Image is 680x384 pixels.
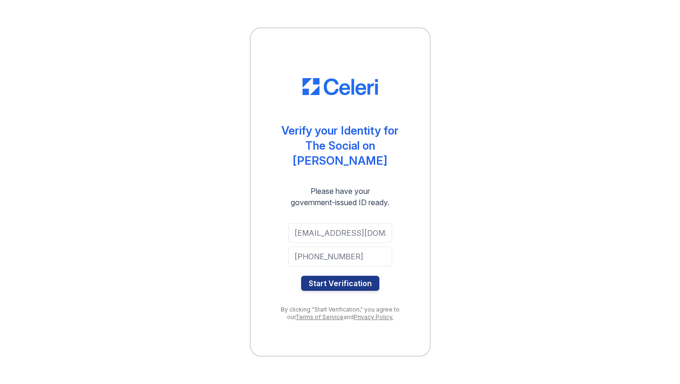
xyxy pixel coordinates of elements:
div: Verify your Identity for The Social on [PERSON_NAME] [270,123,411,168]
div: By clicking "Start Verification," you agree to our and [270,306,411,321]
input: Phone [288,247,392,266]
img: CE_Logo_Blue-a8612792a0a2168367f1c8372b55b34899dd931a85d93a1a3d3e32e68fde9ad4.png [303,78,378,95]
a: Privacy Policy. [354,313,393,320]
button: Start Verification [301,276,379,291]
a: Terms of Service [295,313,344,320]
input: Email [288,223,392,243]
div: Please have your government-issued ID ready. [274,185,406,208]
